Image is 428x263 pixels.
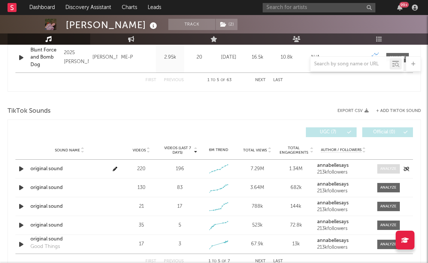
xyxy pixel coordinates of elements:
span: Total Views [243,148,267,153]
a: annabellesays [317,238,369,243]
div: 17 [124,240,159,248]
div: 2025 [PERSON_NAME] [64,48,89,67]
button: + Add TikTok Sound [376,109,421,113]
div: 13k [278,240,313,248]
div: 523k [240,222,275,229]
button: Next [255,78,266,82]
a: original sound [30,184,109,192]
div: 3.64M [240,184,275,192]
div: 788k [240,203,275,210]
button: Previous [164,78,184,82]
button: First [145,78,156,82]
a: original sound [30,165,109,173]
div: 213k followers [317,170,369,175]
div: N/A [303,54,328,61]
div: 213k followers [317,245,369,250]
div: 213k followers [317,189,369,194]
button: (2) [216,19,237,30]
span: Sound Name [55,148,80,153]
strong: annabellesays [317,182,349,187]
div: 72.8k [278,222,313,229]
button: Export CSV [337,109,369,113]
span: Videos [133,148,146,153]
div: ME-P [121,53,133,62]
div: 144k [278,203,313,210]
input: Search for artists [263,3,375,12]
a: original sound [30,222,109,229]
div: 20 [186,54,212,61]
button: + Add TikTok Sound [369,109,421,113]
div: 3 [178,240,181,248]
div: 1.34M [278,165,313,173]
div: 35 [124,222,159,229]
div: 21 [124,203,159,210]
a: annabellesays [317,201,369,206]
div: 220 [124,165,159,173]
div: 2.95k [158,54,182,61]
button: Last [273,78,283,82]
div: 7.29M [240,165,275,173]
a: annabellesays [317,182,369,187]
strong: annabellesays [317,201,349,206]
span: to [211,79,215,82]
div: 83 [177,184,183,192]
div: 1 5 63 [199,76,240,85]
div: Good Things [30,243,60,251]
div: 130 [124,184,159,192]
div: 99 + [399,2,409,8]
input: Search by song name or URL [310,61,390,67]
button: 99+ [397,5,402,11]
button: UGC(7) [306,127,357,137]
div: [PERSON_NAME] [66,19,159,31]
a: original sound [30,203,109,210]
strong: annabellesays [317,163,349,168]
span: Official ( 0 ) [367,130,402,135]
div: 5 [178,222,181,229]
span: Total Engagements [278,146,309,155]
button: Track [168,19,215,30]
div: 213k followers [317,207,369,213]
a: Blunt Force and Bomb Dog [30,47,60,69]
button: Official(0) [362,127,413,137]
span: of [222,260,226,263]
strong: annabellesays [317,238,349,243]
div: 10.8k [274,54,299,61]
div: 213k followers [317,226,369,231]
div: 16.5k [245,54,270,61]
span: TikTok Sounds [8,107,51,116]
div: 682k [278,184,313,192]
a: annabellesays [317,219,369,225]
div: 6M Trend [201,147,236,153]
span: ( 2 ) [215,19,238,30]
strong: annabellesays [317,219,349,224]
div: [PERSON_NAME] [92,53,117,62]
div: [DATE] [216,54,241,61]
a: annabellesays [317,163,369,168]
span: to [212,260,216,263]
span: Videos (last 7 days) [162,146,193,155]
div: 17 [177,203,182,210]
div: 67.9k [240,240,275,248]
span: of [221,79,225,82]
div: 196 [176,165,184,173]
span: Author / Followers [321,148,361,153]
a: original sound [30,236,109,243]
span: UGC ( 7 ) [311,130,345,135]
